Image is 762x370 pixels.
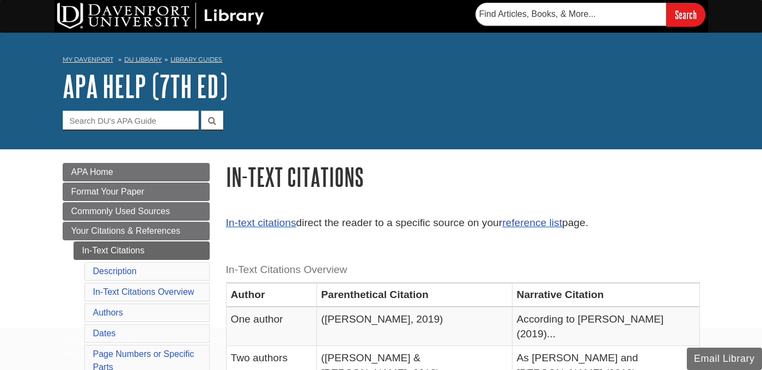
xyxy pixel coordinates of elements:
p: direct the reader to a specific source on your page. [226,215,700,231]
span: APA Home [71,167,113,177]
a: Description [93,266,137,276]
a: DU Library [124,56,162,63]
span: Your Citations & References [71,226,180,235]
a: APA Help (7th Ed) [63,69,228,103]
a: Your Citations & References [63,222,210,240]
a: reference list [502,217,562,228]
h1: In-Text Citations [226,163,700,191]
th: Author [226,283,316,307]
input: Search [666,3,705,26]
button: Email Library [687,348,762,370]
td: ([PERSON_NAME], 2019) [316,307,512,346]
input: Find Articles, Books, & More... [476,3,666,26]
a: In-Text Citations [74,241,210,260]
input: Search DU's APA Guide [63,111,199,130]
span: Commonly Used Sources [71,207,170,216]
td: According to [PERSON_NAME] (2019)... [512,307,699,346]
nav: breadcrumb [63,52,700,70]
a: Format Your Paper [63,183,210,201]
form: Searches DU Library's articles, books, and more [476,3,705,26]
a: My Davenport [63,55,113,64]
a: In-text citations [226,217,296,228]
a: Dates [93,329,116,338]
th: Parenthetical Citation [316,283,512,307]
a: Authors [93,308,123,317]
a: Library Guides [170,56,222,63]
a: APA Home [63,163,210,181]
img: DU Library [57,3,264,29]
caption: In-Text Citations Overview [226,258,700,282]
span: Format Your Paper [71,187,144,196]
a: In-Text Citations Overview [93,287,194,296]
a: Commonly Used Sources [63,202,210,221]
th: Narrative Citation [512,283,699,307]
td: One author [226,307,316,346]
